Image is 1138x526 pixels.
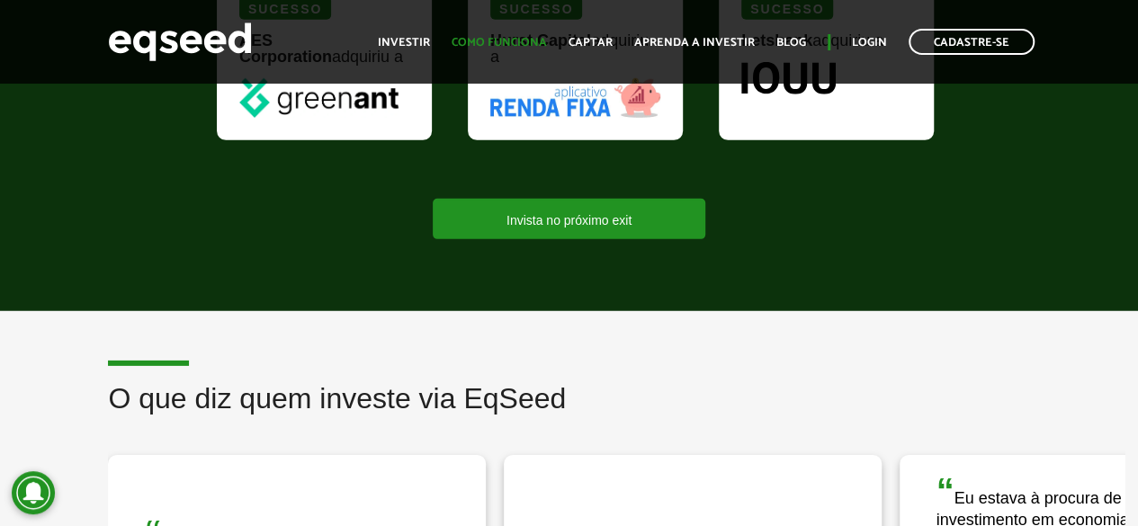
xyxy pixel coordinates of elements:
a: Aprenda a investir [634,37,755,49]
a: Investir [378,37,430,49]
a: Blog [776,37,806,49]
h2: O que diz quem investe via EqSeed [108,383,1125,441]
a: Captar [569,37,613,49]
span: “ [936,471,954,511]
a: Login [852,37,887,49]
a: Cadastre-se [909,29,1035,55]
img: greenant [239,78,399,118]
a: Invista no próximo exit [433,199,705,239]
img: EqSeed [108,18,252,66]
img: Renda Fixa [490,78,660,118]
a: Como funciona [452,37,547,49]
